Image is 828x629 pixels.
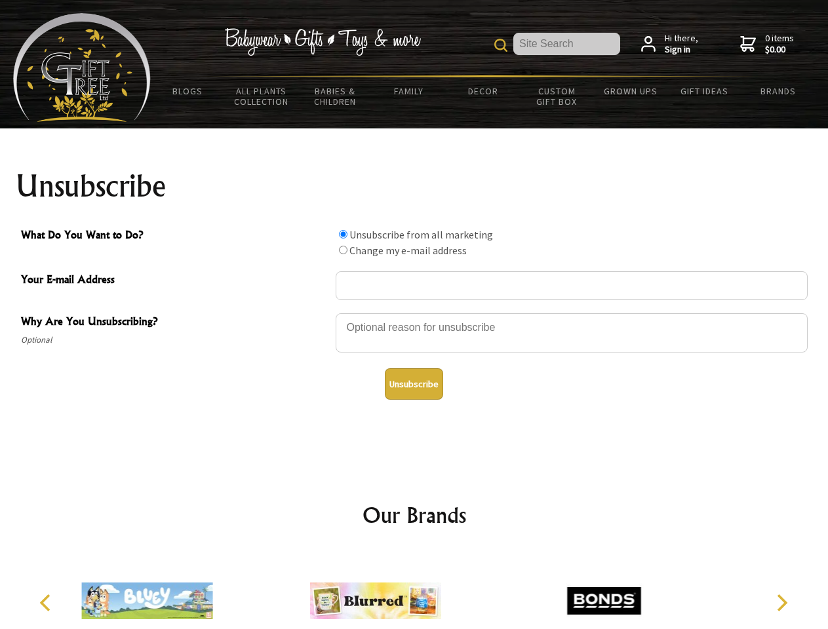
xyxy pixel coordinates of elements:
strong: Sign in [665,44,698,56]
a: Hi there,Sign in [641,33,698,56]
img: Babyware - Gifts - Toys and more... [13,13,151,122]
img: Babywear - Gifts - Toys & more [224,28,421,56]
button: Next [767,588,796,617]
label: Unsubscribe from all marketing [349,228,493,241]
button: Previous [33,588,62,617]
span: Hi there, [665,33,698,56]
strong: $0.00 [765,44,794,56]
img: product search [494,39,507,52]
span: Optional [21,332,329,348]
span: Your E-mail Address [21,271,329,290]
label: Change my e-mail address [349,244,467,257]
span: What Do You Want to Do? [21,227,329,246]
span: Why Are You Unsubscribing? [21,313,329,332]
input: Site Search [513,33,620,55]
a: All Plants Collection [225,77,299,115]
input: What Do You Want to Do? [339,230,347,238]
span: 0 items [765,32,794,56]
a: Brands [741,77,816,105]
button: Unsubscribe [385,368,443,400]
a: Gift Ideas [667,77,741,105]
a: Custom Gift Box [520,77,594,115]
a: Babies & Children [298,77,372,115]
a: 0 items$0.00 [740,33,794,56]
a: Decor [446,77,520,105]
input: Your E-mail Address [336,271,808,300]
a: BLOGS [151,77,225,105]
textarea: Why Are You Unsubscribing? [336,313,808,353]
h2: Our Brands [26,499,802,531]
a: Family [372,77,446,105]
a: Grown Ups [593,77,667,105]
h1: Unsubscribe [16,170,813,202]
input: What Do You Want to Do? [339,246,347,254]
